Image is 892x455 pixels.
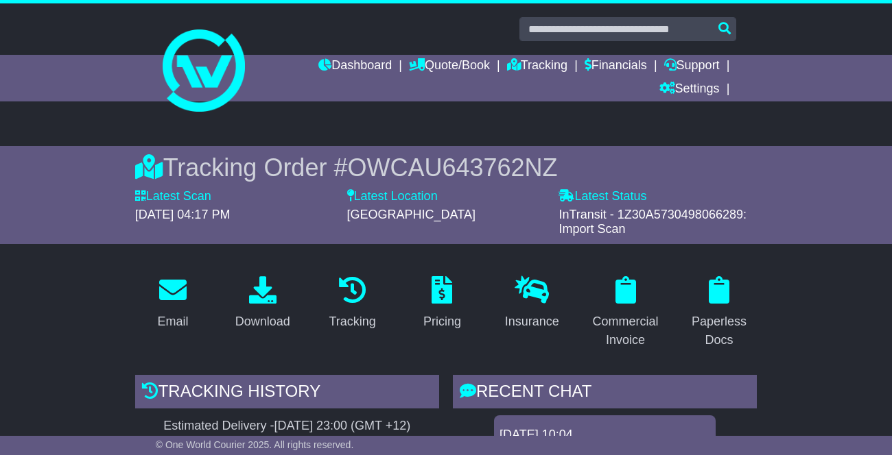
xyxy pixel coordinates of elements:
[664,55,720,78] a: Support
[226,271,299,336] a: Download
[135,375,439,412] div: Tracking history
[593,312,659,349] div: Commercial Invoice
[149,271,198,336] a: Email
[423,312,461,331] div: Pricing
[496,271,568,336] a: Insurance
[320,271,384,336] a: Tracking
[409,55,490,78] a: Quote/Book
[559,189,646,204] label: Latest Status
[500,428,710,443] div: [DATE] 10:04
[507,55,567,78] a: Tracking
[505,312,559,331] div: Insurance
[559,208,747,236] span: InTransit - 1Z30A5730498066289: Import Scan
[681,271,758,354] a: Paperless Docs
[690,312,749,349] div: Paperless Docs
[659,78,720,101] a: Settings
[347,153,557,182] span: OWCAU643762NZ
[584,271,668,354] a: Commercial Invoice
[135,153,758,182] div: Tracking Order #
[414,271,470,336] a: Pricing
[274,419,410,434] div: [DATE] 23:00 (GMT +12)
[347,189,438,204] label: Latest Location
[156,439,354,450] span: © One World Courier 2025. All rights reserved.
[585,55,647,78] a: Financials
[318,55,392,78] a: Dashboard
[135,208,231,221] span: [DATE] 04:17 PM
[235,312,290,331] div: Download
[135,189,211,204] label: Latest Scan
[329,312,375,331] div: Tracking
[347,208,476,221] span: [GEOGRAPHIC_DATA]
[135,419,439,434] div: Estimated Delivery -
[453,375,757,412] div: RECENT CHAT
[158,312,189,331] div: Email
